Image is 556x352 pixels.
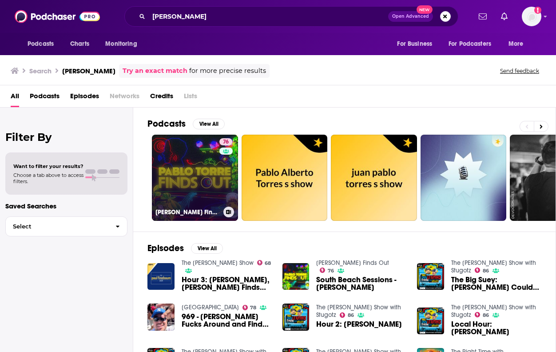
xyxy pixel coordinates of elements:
h2: Filter By [5,131,127,144]
button: View All [191,243,223,254]
span: For Business [397,38,432,50]
a: The Big Suey: Pablo Torre Could Have Saved The World (feat. David Samson & Pablo Torre) [451,276,541,291]
span: Podcasts [28,38,54,50]
input: Search podcasts, credits, & more... [149,9,388,24]
a: Credits [150,89,173,107]
div: Search podcasts, credits, & more... [124,6,458,27]
h3: [PERSON_NAME] Finds Out [155,208,220,216]
a: 76 [320,268,334,273]
img: Local Hour: Pablo Torre [417,308,444,335]
button: open menu [99,36,148,52]
button: open menu [443,36,504,52]
span: The Big Suey: [PERSON_NAME] Could Have Saved The World (feat. [PERSON_NAME] & [PERSON_NAME]) [451,276,541,291]
img: 969 - Pablo Torre Fucks Around and Finds Out feat. Pablo Torre (9/15/25) [147,304,175,331]
span: Open Advanced [392,14,429,19]
img: Podchaser - Follow, Share and Rate Podcasts [15,8,100,25]
a: Local Hour: Pablo Torre [451,320,541,336]
a: The Dan Le Batard Show with Stugotz [316,304,401,319]
h2: Episodes [147,243,184,254]
a: South Beach Sessions - Pablo Torre [316,276,406,291]
span: Lists [184,89,197,107]
span: for more precise results [189,66,266,76]
h2: Podcasts [147,118,186,129]
a: 86 [340,312,354,318]
a: Show notifications dropdown [497,9,511,24]
button: Send feedback [497,67,542,75]
a: Hour 3: Pablo Torre, Pablo Torre Finds Out [182,276,272,291]
a: 86 [475,312,489,317]
a: The Paul Finebaum Show [182,259,254,267]
span: More [508,38,524,50]
a: The Dan Le Batard Show with Stugotz [451,304,536,319]
a: Show notifications dropdown [475,9,490,24]
img: Hour 3: Pablo Torre, Pablo Torre Finds Out [147,263,175,290]
svg: Add a profile image [534,7,541,14]
img: South Beach Sessions - Pablo Torre [282,263,310,290]
a: Chapo Trap House [182,304,239,311]
span: 969 - [PERSON_NAME] Fucks Around and Finds Out feat. [PERSON_NAME] ([DATE]) [182,313,272,328]
span: Want to filter your results? [13,163,83,169]
button: Select [5,216,127,236]
span: South Beach Sessions - [PERSON_NAME] [316,276,406,291]
a: Try an exact match [123,66,187,76]
span: Networks [110,89,139,107]
a: EpisodesView All [147,243,223,254]
span: Hour 3: [PERSON_NAME], [PERSON_NAME] Finds Out [182,276,272,291]
a: The Dan Le Batard Show with Stugotz [451,259,536,274]
a: 969 - Pablo Torre Fucks Around and Finds Out feat. Pablo Torre (9/15/25) [182,313,272,328]
span: For Podcasters [449,38,491,50]
span: Hour 2: [PERSON_NAME] [316,320,402,328]
span: New [417,5,433,14]
button: Open AdvancedNew [388,11,433,22]
a: 76 [219,138,232,145]
button: open menu [391,36,443,52]
h3: [PERSON_NAME] [62,67,115,75]
a: 86 [475,268,489,273]
button: open menu [502,36,535,52]
button: View All [193,119,225,129]
img: User Profile [522,7,541,26]
span: 78 [250,306,256,310]
span: Choose a tab above to access filters. [13,172,83,184]
span: Local Hour: [PERSON_NAME] [451,320,541,336]
span: 86 [483,269,489,273]
span: 86 [483,313,489,317]
a: Podcasts [30,89,60,107]
img: Hour 2: Pablo Torre [282,304,310,331]
span: Charts [70,38,89,50]
a: 78 [242,305,257,310]
span: 68 [265,261,271,265]
img: The Big Suey: Pablo Torre Could Have Saved The World (feat. David Samson & Pablo Torre) [417,263,444,290]
a: Charts [64,36,95,52]
a: All [11,89,19,107]
a: Episodes [70,89,99,107]
span: 76 [328,269,334,273]
button: open menu [21,36,65,52]
h3: Search [29,67,52,75]
a: Pablo Torre Finds Out [316,259,389,267]
a: 68 [257,260,271,265]
span: Monitoring [105,38,137,50]
a: 76[PERSON_NAME] Finds Out [152,135,238,221]
p: Saved Searches [5,202,127,210]
a: Hour 2: Pablo Torre [316,320,402,328]
span: 86 [348,313,354,317]
a: PodcastsView All [147,118,225,129]
span: 76 [223,138,229,147]
button: Show profile menu [522,7,541,26]
span: Logged in as gbrussel [522,7,541,26]
span: Select [6,224,108,229]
